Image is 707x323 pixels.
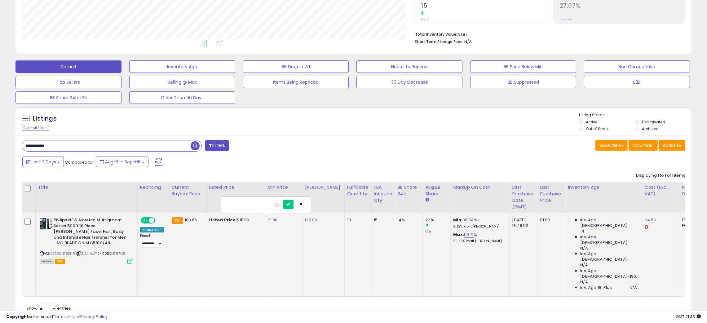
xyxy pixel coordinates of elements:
div: 13 [347,217,366,223]
button: Older Than 90 Days [129,91,235,104]
button: BB Price Below Min [470,60,576,73]
div: Last Purchase Price [540,184,563,204]
span: Show: entries [26,305,71,311]
div: FBM: 1 [682,223,702,228]
li: $1,871 [415,30,681,38]
span: Aug-31 - Sep-06 [105,159,141,165]
a: B0BQN79PH9 [52,251,75,256]
div: Markup on Cost [453,184,507,191]
div: Title [38,184,135,191]
span: Inv. Age 181 Plus: [580,285,613,290]
label: Deactivated [642,119,665,125]
span: All listings currently available for purchase on Amazon [40,259,54,264]
b: Listed Price: [209,217,237,223]
a: 36.64 [462,217,474,223]
label: Out of Stock [586,126,608,131]
div: BB Share 24h. [397,184,420,197]
div: Clear All Filters [22,125,49,131]
span: Inv. Age [DEMOGRAPHIC_DATA]: [580,217,637,228]
button: Selling @ Max [129,76,235,88]
button: BB Suppressed [470,76,576,88]
strong: Copyright [6,314,29,320]
span: Columns [633,142,652,148]
span: Last 7 Days [32,159,56,165]
span: Inv. Age [DEMOGRAPHIC_DATA]-180: [580,268,637,279]
div: Preset: [140,234,164,247]
button: BB Share 24h <25 [15,91,122,104]
b: Min: [453,217,462,223]
a: 111.90 [268,217,278,223]
a: 59.71 [464,232,474,238]
button: Aug-31 - Sep-06 [96,157,148,167]
div: Amazon AI * [140,227,164,232]
div: 15 [374,217,390,223]
div: [DATE] 18:48:52 [512,217,532,228]
button: Actions [659,140,685,151]
span: Inv. Age [DEMOGRAPHIC_DATA]: [580,251,637,262]
button: 30 Day Decrease [356,76,462,88]
span: OFF [154,218,164,223]
label: Archived [642,126,659,131]
b: Short Term Storage Fees: [415,39,463,44]
button: Items Being Repriced [243,76,349,88]
b: Philips NEW Norelco Multigroom Series 5000 18 Piece, [PERSON_NAME] Face, Hair, Body and Intimate ... [54,217,129,248]
div: seller snap | | [6,314,108,320]
button: Columns [629,140,658,151]
button: Filters [205,140,229,151]
a: 64.50 [645,217,656,223]
p: 21.12% Profit [PERSON_NAME] [453,224,505,229]
div: Current Buybox Price [172,184,204,197]
span: N/A [630,285,637,290]
span: N/A [580,279,588,285]
span: 14 [580,228,584,234]
small: Prev: N/A [560,18,572,21]
div: Inventory Age [568,184,639,191]
h2: 27.07% [560,2,685,11]
div: % [453,232,505,243]
span: N/A [580,246,588,251]
span: N/A [580,262,588,268]
small: Avg BB Share. [425,197,429,203]
button: Needs to Reprice [356,60,462,73]
div: Last Purchase Date (GMT) [512,184,535,210]
div: Num of Comp. [682,184,705,197]
small: Prev: 0 [421,18,430,21]
th: The percentage added to the cost of goods (COGS) that forms the calculator for Min & Max prices. [451,182,510,213]
h2: 15 [421,2,546,11]
img: 51+44+C+bBL._SL40_.jpg [40,217,52,230]
b: Max: [453,232,464,237]
b: Total Inventory Value: [415,32,457,37]
a: Terms of Use [53,314,79,320]
div: 14% [397,217,418,223]
button: Top Sellers [15,76,122,88]
div: Repricing [140,184,166,191]
button: Inventory Age [129,60,235,73]
div: ASIN: [40,217,133,263]
div: $111.90 [209,217,260,223]
span: Inv. Age [DEMOGRAPHIC_DATA]: [580,234,637,246]
div: Displaying 1 to 1 of 1 items [636,173,685,179]
span: | SKU: Koli112- B0BQN79PH9 [76,251,125,256]
small: FBA [172,217,183,224]
p: 29.85% Profit [PERSON_NAME] [453,239,505,243]
span: 2025-09-15 21:33 GMT [676,314,701,320]
span: 109.66 [185,217,197,223]
div: 0% [425,228,450,234]
a: 129.00 [305,217,317,223]
label: Active [586,119,597,125]
button: Last 7 Days [22,157,64,167]
div: Cost (Exc. VAT) [645,184,677,197]
button: Non Competitive [584,60,690,73]
div: FBA: 1 [682,217,702,223]
div: 22% [425,217,450,223]
div: [PERSON_NAME] [305,184,342,191]
div: Min Price [268,184,300,191]
div: FBA inbound Qty [374,184,392,204]
button: Default [15,60,122,73]
span: ON [141,218,149,223]
button: BB Drop in 7d [243,60,349,73]
div: Fulfillable Quantity [347,184,369,197]
h5: Listings [33,114,57,123]
span: N/A [464,39,472,45]
p: Listing States: [579,112,692,118]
